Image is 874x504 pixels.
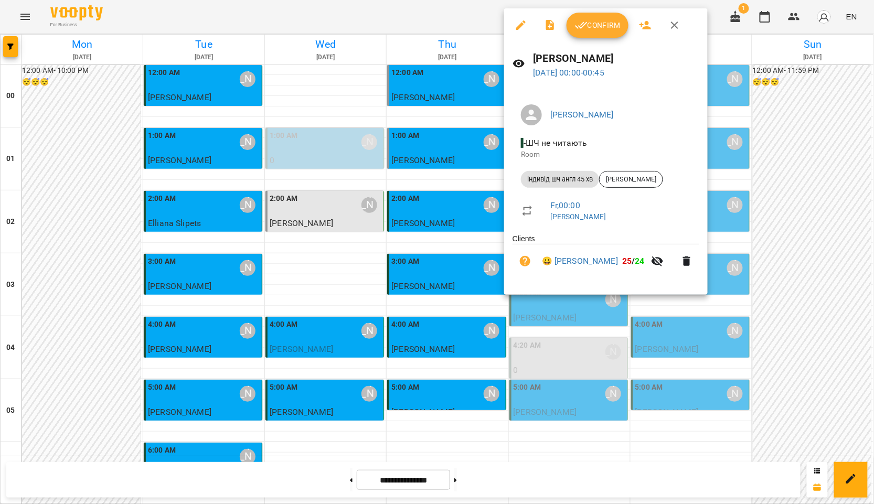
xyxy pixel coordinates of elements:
p: Room [521,149,691,160]
a: [PERSON_NAME] [550,212,606,221]
ul: Clients [513,233,699,282]
a: Fr , 00:00 [550,200,580,210]
span: [PERSON_NAME] [600,175,663,184]
span: Confirm [575,19,620,31]
span: - ШЧ не читають [521,138,590,148]
h6: [PERSON_NAME] [534,50,699,67]
a: 😀 [PERSON_NAME] [542,255,618,267]
a: [DATE] 00:00-00:45 [534,68,605,78]
button: Unpaid. Bill the attendance? [513,249,538,274]
b: / [622,256,645,266]
button: Confirm [567,13,628,38]
span: 24 [635,256,645,266]
a: [PERSON_NAME] [550,110,614,120]
div: [PERSON_NAME] [599,171,663,188]
span: індивід шч англ 45 хв [521,175,599,184]
span: 25 [622,256,632,266]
